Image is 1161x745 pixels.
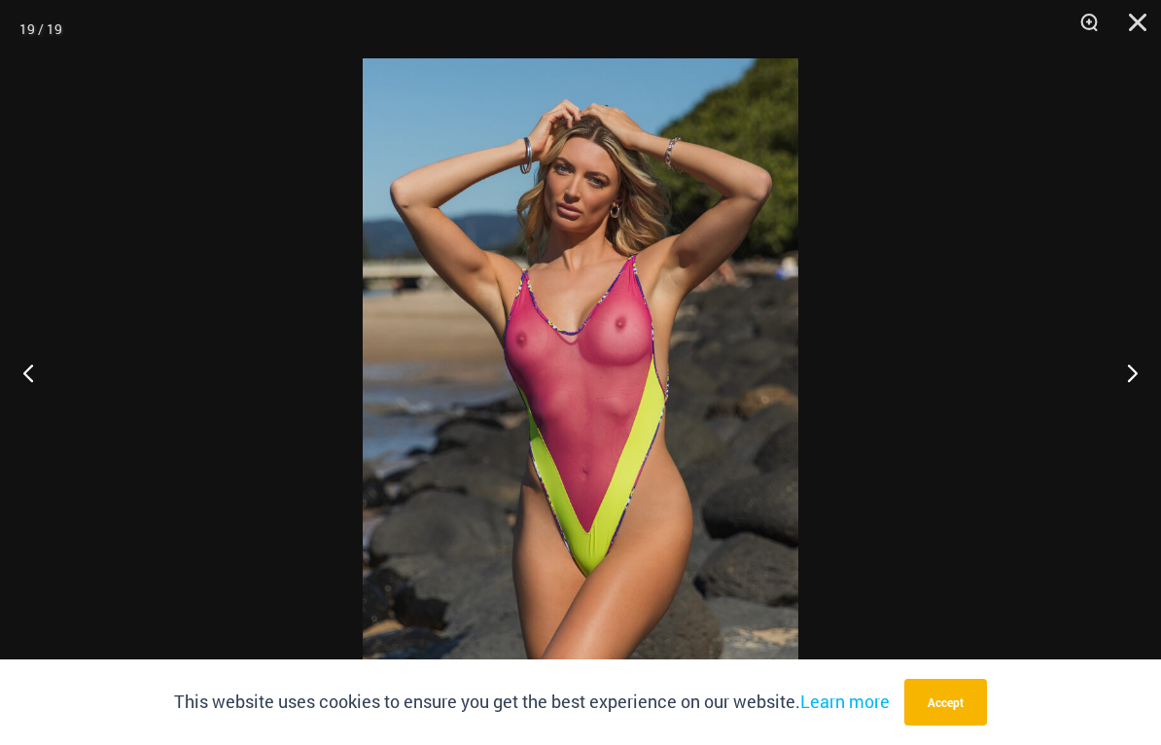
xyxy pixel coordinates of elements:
div: 19 / 19 [19,15,62,44]
button: Next [1088,324,1161,421]
p: This website uses cookies to ensure you get the best experience on our website. [174,688,890,717]
img: Coastal Bliss Leopard Sunset 827 One Piece Monokini 03 [363,58,798,711]
button: Accept [904,679,987,726]
a: Learn more [800,690,890,713]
